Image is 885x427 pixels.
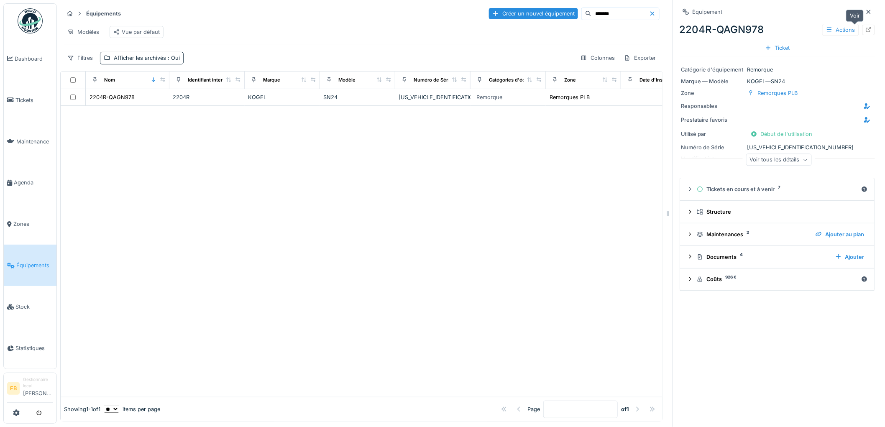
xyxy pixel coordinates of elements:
[683,204,871,220] summary: Structure
[681,89,744,97] div: Zone
[681,143,873,151] div: [US_VEHICLE_IDENTIFICATION_NUMBER]
[113,28,160,36] div: Vue par défaut
[693,8,723,16] div: Équipement
[14,179,53,187] span: Agenda
[90,93,135,101] div: 2204R-QAGN978
[747,128,816,140] div: Début de l'utilisation
[16,261,53,269] span: Équipements
[338,77,356,84] div: Modèle
[621,405,629,413] strong: of 1
[683,182,871,197] summary: Tickets en cours et à venir7
[681,77,744,85] div: Marque — Modèle
[114,54,180,62] div: Afficher les archivés
[620,52,660,64] div: Exporter
[64,26,103,38] div: Modèles
[104,405,160,413] div: items per page
[4,79,56,121] a: Tickets
[681,66,744,74] div: Catégorie d'équipement
[399,93,467,101] div: [US_VEHICLE_IDENTIFICATION_NUMBER]
[15,303,53,311] span: Stock
[762,42,793,54] div: Ticket
[4,245,56,286] a: Équipements
[680,22,875,37] div: 2204R-QAGN978
[64,52,97,64] div: Filtres
[414,77,452,84] div: Numéro de Série
[681,143,744,151] div: Numéro de Série
[4,286,56,327] a: Stock
[832,251,868,263] div: Ajouter
[4,38,56,79] a: Dashboard
[7,382,20,395] li: FB
[746,154,812,166] div: Voir tous les détails
[263,77,280,84] div: Marque
[697,185,858,193] div: Tickets en cours et à venir
[104,77,115,84] div: Nom
[846,10,864,22] div: Voir
[18,8,43,33] img: Badge_color-CXgf-gQk.svg
[7,376,53,403] a: FB Gestionnaire local[PERSON_NAME]
[4,162,56,204] a: Agenda
[64,405,100,413] div: Showing 1 - 1 of 1
[527,405,540,413] div: Page
[15,344,53,352] span: Statistiques
[681,102,744,110] div: Responsables
[683,227,871,242] summary: Maintenances2Ajouter au plan
[23,376,53,401] li: [PERSON_NAME]
[697,230,809,238] div: Maintenances
[577,52,619,64] div: Colonnes
[681,116,744,124] div: Prestataire favoris
[188,77,228,84] div: Identifiant interne
[681,130,744,138] div: Utilisé par
[697,275,858,283] div: Coûts
[4,204,56,245] a: Zones
[550,93,590,101] div: Remorques PLB
[15,96,53,104] span: Tickets
[489,77,547,84] div: Catégories d'équipement
[681,77,873,85] div: KOGEL — SN24
[4,121,56,162] a: Maintenance
[323,93,392,101] div: SN24
[697,253,829,261] div: Documents
[683,249,871,265] summary: Documents4Ajouter
[23,376,53,389] div: Gestionnaire local
[166,55,180,61] span: : Oui
[812,229,868,240] div: Ajouter au plan
[13,220,53,228] span: Zones
[15,55,53,63] span: Dashboard
[639,77,680,84] div: Date d'Installation
[173,93,241,101] div: 2204R
[758,89,798,97] div: Remorques PLB
[476,93,502,101] div: Remorque
[489,8,578,19] div: Créer un nouvel équipement
[16,138,53,146] span: Maintenance
[248,93,317,101] div: KOGEL
[697,208,865,216] div: Structure
[683,272,871,287] summary: Coûts926 €
[83,10,124,18] strong: Équipements
[4,327,56,369] a: Statistiques
[681,66,873,74] div: Remorque
[822,24,859,36] div: Actions
[564,77,576,84] div: Zone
